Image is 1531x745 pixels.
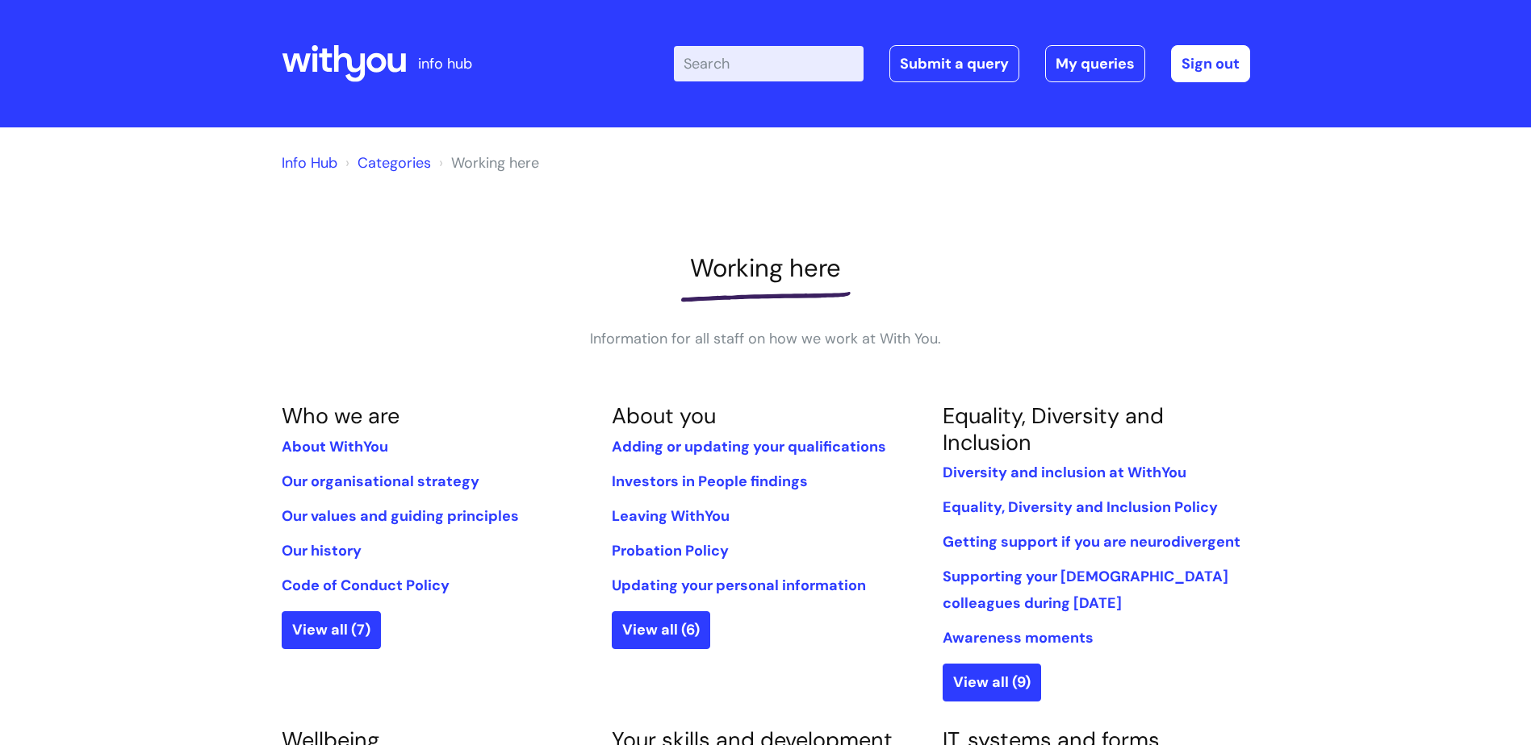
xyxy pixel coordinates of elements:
a: My queries [1045,45,1145,82]
a: Equality, Diversity and Inclusion [943,402,1164,456]
li: Working here [435,150,539,176]
a: Who we are [282,402,399,430]
a: Code of Conduct Policy [282,576,450,595]
a: Our organisational strategy [282,472,479,491]
p: Information for all staff on how we work at With You. [524,326,1008,352]
a: Investors in People findings [612,472,808,491]
a: Getting support if you are neurodivergent [943,532,1240,551]
div: | - [674,45,1250,82]
a: Categories [358,153,431,173]
h1: Working here [282,253,1250,283]
input: Search [674,46,864,81]
a: Info Hub [282,153,337,173]
a: Updating your personal information [612,576,866,595]
a: Awareness moments [943,628,1094,647]
a: Leaving WithYou [612,506,730,526]
a: Diversity and inclusion at WithYou [943,463,1186,482]
a: Our values and guiding principles [282,506,519,526]
a: View all (9) [943,664,1041,701]
a: About WithYou [282,437,388,456]
a: Probation Policy [612,541,729,560]
p: info hub [418,51,472,77]
a: About you [612,402,716,430]
li: Solution home [341,150,431,176]
a: View all (7) [282,611,381,648]
a: Sign out [1171,45,1250,82]
a: Equality, Diversity and Inclusion Policy [943,497,1218,517]
a: Submit a query [889,45,1019,82]
a: Our history [282,541,362,560]
a: View all (6) [612,611,710,648]
a: Supporting your [DEMOGRAPHIC_DATA] colleagues during [DATE] [943,567,1228,612]
a: Adding or updating your qualifications [612,437,886,456]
